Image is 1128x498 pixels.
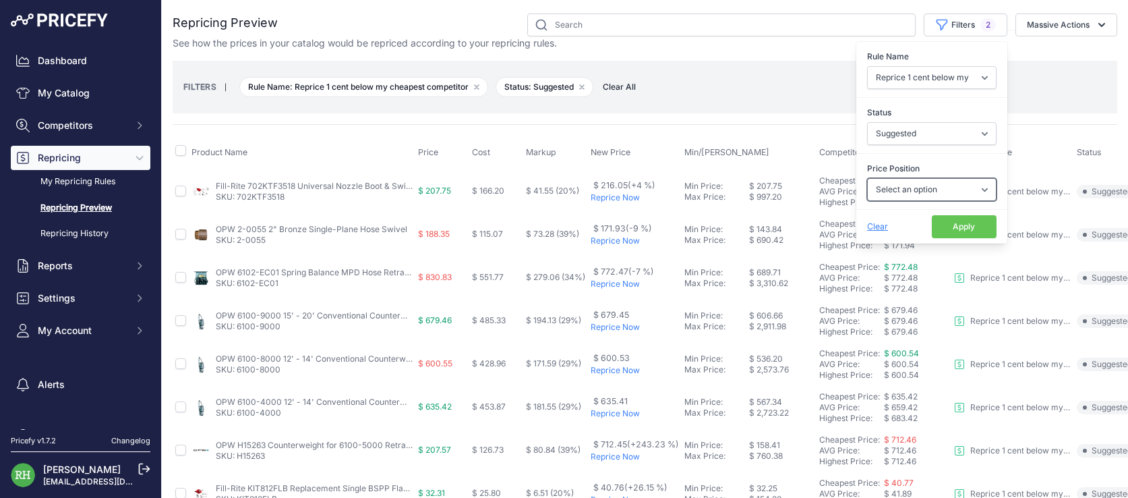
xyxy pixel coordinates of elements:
span: My Account [38,324,126,337]
a: My Repricing Rules [11,170,150,194]
a: $ 40.77 [884,478,914,488]
a: SKU: 702KTF3518 [216,192,285,202]
a: Repricing History [11,222,150,246]
span: Min/[PERSON_NAME] [684,147,769,157]
div: AVG Price: [819,445,884,456]
div: AVG Price: [819,186,884,197]
span: $ 216.05 [593,180,655,190]
button: Filters2 [924,13,1007,36]
span: $ 635.42 [418,402,452,412]
span: $ 712.46 [884,435,916,445]
p: Reprice Now [591,279,679,289]
p: Reprice Now [591,408,679,419]
span: Reports [38,259,126,273]
span: $ 194.13 (29%) [526,315,581,325]
span: $ 171.93 [593,223,652,233]
span: $ 679.46 [418,315,452,325]
div: $ 2,723.22 [749,408,814,418]
span: Markup [526,147,556,157]
span: $ 679.46 [884,327,918,337]
a: SKU: H15263 [216,451,265,461]
a: Cheapest Price: [819,219,880,229]
p: Reprice 1 cent below my cheapest competitor [970,186,1071,197]
a: Reprice 1 cent below my cheapest competitor [954,445,1071,456]
button: Repricing [11,146,150,170]
div: $ 679.46 [884,316,949,327]
p: Reprice Now [591,451,679,462]
span: Competitor Prices [819,147,890,157]
div: AVG Price: [819,402,884,413]
a: SKU: 6100-8000 [216,364,280,375]
span: $ 683.42 [884,413,918,423]
span: $ 600.53 [593,353,630,363]
div: $ 606.66 [749,310,814,321]
span: $ 32.31 [418,488,445,498]
div: Min Price: [684,354,749,364]
span: Settings [38,292,126,305]
p: Reprice 1 cent below my cheapest competitor [970,359,1071,370]
div: AVG Price: [819,359,884,370]
div: $ 2,573.76 [749,364,814,375]
span: $ 188.35 [418,229,450,239]
div: $ 2,911.98 [749,321,814,332]
div: $ 712.46 [884,445,949,456]
button: My Account [11,319,150,343]
div: $ 567.34 [749,397,814,408]
a: Cheapest Price: [819,391,880,402]
a: Reprice 1 cent below my cheapest competitor [954,402,1071,413]
a: Highest Price: [819,456,872,466]
span: (-9 %) [626,223,652,233]
span: Clear [867,221,888,231]
button: Settings [11,286,150,310]
button: Competitors [11,113,150,138]
span: $ 712.46 [884,456,916,466]
a: [EMAIL_ADDRESS][DOMAIN_NAME] [43,476,184,487]
a: OPW 6100-9000 15' - 20' Conventional Counterweight Hose Retractor [216,310,486,321]
a: SKU: 6100-4000 [216,408,281,418]
span: $ 635.41 [593,396,628,406]
span: $ 207.75 [418,186,451,196]
a: [PERSON_NAME] [43,464,121,475]
div: Min Price: [684,267,749,278]
span: (-7 %) [628,267,654,277]
button: Reports [11,254,150,278]
a: SKU: 6100-9000 [216,321,280,331]
span: $ 126.73 [472,445,504,455]
nav: Sidebar [11,49,150,448]
span: Cost [472,147,490,157]
span: $ 25.80 [472,488,501,498]
a: $ 600.54 [884,348,919,358]
span: 2 [980,18,996,32]
div: Max Price: [684,235,749,246]
a: $ 772.48 [884,262,918,272]
span: $ 772.47 [593,267,654,277]
span: Product Name [191,147,247,157]
div: $ 536.20 [749,354,814,364]
p: Reprice 1 cent below my cheapest competitor [970,316,1071,327]
a: Highest Price: [819,240,872,250]
a: OPW H15263 Counterweight for 6100-5000 Retractor [216,440,421,450]
a: Cheapest Price: [819,478,880,488]
p: Reprice 1 cent below my cheapest competitor [970,273,1071,283]
span: (+26.15 %) [624,482,667,493]
label: Status [867,106,997,119]
a: $ 679.46 [884,305,918,315]
p: Reprice Now [591,322,679,333]
a: Cheapest Price: [819,305,880,315]
span: Rule Name: Reprice 1 cent below my cheapest competitor [239,77,488,97]
span: $ 600.54 [884,370,919,380]
div: Min Price: [684,440,749,451]
div: $ 158.41 [749,440,814,451]
a: My Catalog [11,81,150,105]
p: Reprice Now [591,365,679,376]
span: $ 830.83 [418,272,452,282]
button: Massive Actions [1015,13,1117,36]
span: $ 115.07 [472,229,503,239]
span: $ 181.55 (29%) [526,402,581,412]
div: $ 760.38 [749,451,814,462]
p: Reprice 1 cent below my cheapest competitor [970,229,1071,240]
div: Max Price: [684,408,749,418]
span: $ 635.42 [884,391,918,402]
